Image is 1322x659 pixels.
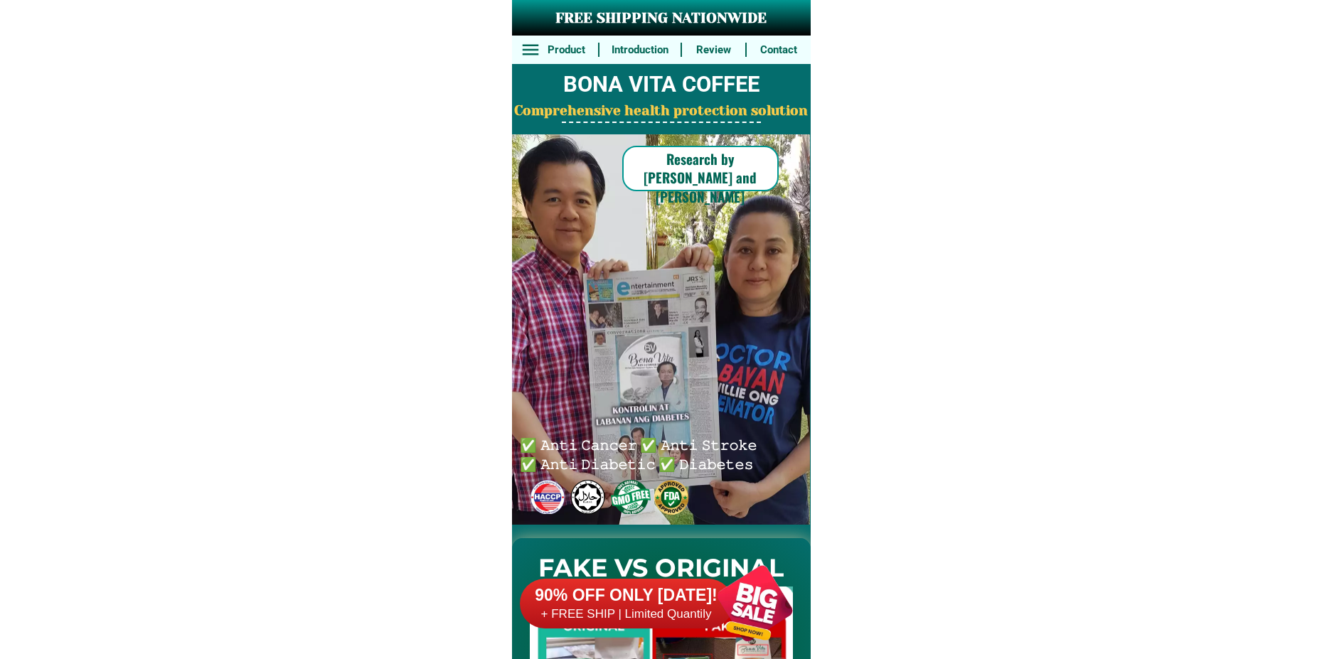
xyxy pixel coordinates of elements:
[755,42,803,58] h6: Contact
[512,550,811,587] h2: FAKE VS ORIGINAL
[520,434,763,472] h6: ✅ 𝙰𝚗𝚝𝚒 𝙲𝚊𝚗𝚌𝚎𝚛 ✅ 𝙰𝚗𝚝𝚒 𝚂𝚝𝚛𝚘𝚔𝚎 ✅ 𝙰𝚗𝚝𝚒 𝙳𝚒𝚊𝚋𝚎𝚝𝚒𝚌 ✅ 𝙳𝚒𝚊𝚋𝚎𝚝𝚎𝚜
[542,42,590,58] h6: Product
[690,42,738,58] h6: Review
[607,42,673,58] h6: Introduction
[512,8,811,29] h3: FREE SHIPPING NATIONWIDE
[512,101,811,122] h2: Comprehensive health protection solution
[622,149,779,206] h6: Research by [PERSON_NAME] and [PERSON_NAME]
[520,585,733,606] h6: 90% OFF ONLY [DATE]!
[520,606,733,622] h6: + FREE SHIP | Limited Quantily
[512,68,811,102] h2: BONA VITA COFFEE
